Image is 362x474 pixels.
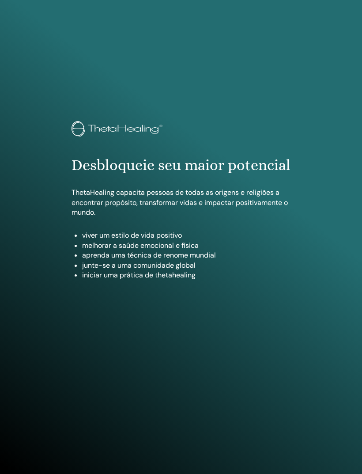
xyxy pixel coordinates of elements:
[82,241,291,250] li: melhorar a saúde emocional e física
[72,156,291,174] h1: Desbloqueie seu maior potencial
[82,261,291,270] li: junte-se a uma comunidade global
[72,188,291,217] p: ThetaHealing capacita pessoas de todas as origens e religiões a encontrar propósito, transformar ...
[82,270,291,280] li: iniciar uma prática de thetahealing
[82,231,291,240] li: viver um estilo de vida positivo
[82,250,291,260] li: aprenda uma técnica de renome mundial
